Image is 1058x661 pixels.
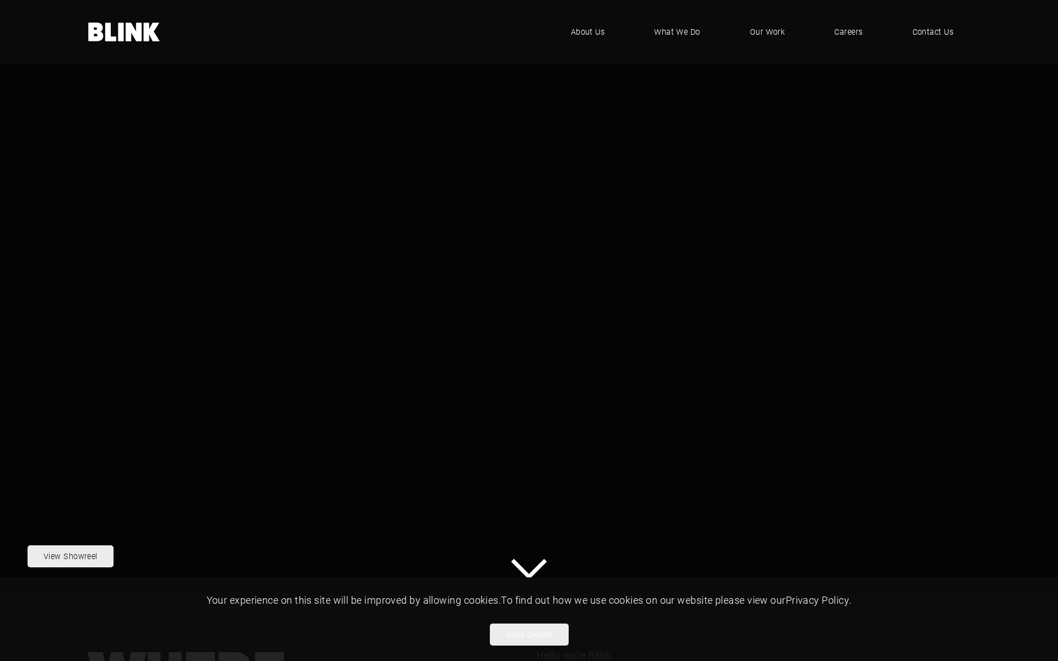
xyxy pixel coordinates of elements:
a: What We Do [638,15,717,48]
a: Privacy Policy [786,593,849,606]
a: Our Work [733,15,802,48]
span: About Us [571,26,605,38]
a: Careers [818,15,879,48]
span: Careers [834,26,862,38]
span: Contact Us [913,26,954,38]
span: Your experience on this site will be improved by allowing cookies. To find out how we use cookies... [207,593,852,606]
a: Contact Us [896,15,970,48]
nobr: View Showreel [44,551,98,561]
a: View Showreel [28,545,114,567]
span: What We Do [654,26,700,38]
button: Allow cookies [490,624,569,646]
img: Hello, We are Blink [88,23,160,41]
a: About Us [554,15,622,48]
a: Home [88,23,160,41]
span: Our Work [750,26,785,38]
